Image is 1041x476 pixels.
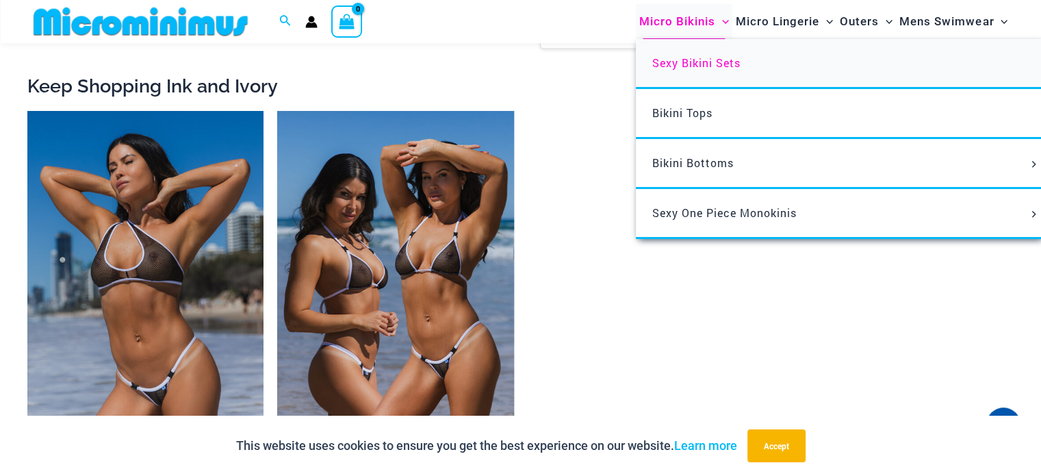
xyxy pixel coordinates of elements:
[305,16,318,28] a: Account icon link
[1025,161,1040,168] span: Menu Toggle
[27,74,1014,98] h2: Keep Shopping Ink and Ivory
[636,4,732,39] a: Micro BikinisMenu ToggleMenu Toggle
[639,4,715,39] span: Micro Bikinis
[1025,211,1040,218] span: Menu Toggle
[819,4,833,39] span: Menu Toggle
[736,4,819,39] span: Micro Lingerie
[674,438,737,453] a: Learn more
[236,436,737,456] p: This website uses cookies to ensure you get the best experience on our website.
[747,429,806,462] button: Accept
[634,2,1014,41] nav: Site Navigation
[331,5,363,37] a: View Shopping Cart, empty
[652,155,734,170] span: Bikini Bottoms
[879,4,892,39] span: Menu Toggle
[994,4,1007,39] span: Menu Toggle
[652,55,741,70] span: Sexy Bikini Sets
[652,105,712,120] span: Bikini Tops
[715,4,729,39] span: Menu Toggle
[28,6,253,37] img: MM SHOP LOGO FLAT
[896,4,1011,39] a: Mens SwimwearMenu ToggleMenu Toggle
[279,13,292,30] a: Search icon link
[277,111,513,466] a: Top Bum PackTop Bum Pack bTop Bum Pack b
[899,4,994,39] span: Mens Swimwear
[27,111,264,466] a: Tradewinds Ink and Ivory 384 Halter 453 Micro 02Tradewinds Ink and Ivory 384 Halter 453 Micro 01T...
[27,111,264,466] img: Tradewinds Ink and Ivory 384 Halter 453 Micro 02
[652,205,797,220] span: Sexy One Piece Monokinis
[277,111,513,466] img: Top Bum Pack
[836,4,896,39] a: OutersMenu ToggleMenu Toggle
[840,4,879,39] span: Outers
[732,4,836,39] a: Micro LingerieMenu ToggleMenu Toggle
